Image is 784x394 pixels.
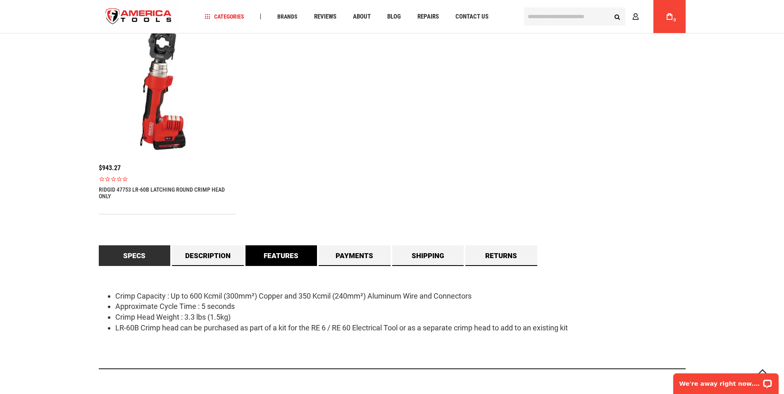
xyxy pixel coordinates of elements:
[115,301,686,312] li: Approximate Cycle Time : 5 seconds
[277,14,298,19] span: Brands
[115,291,686,301] li: Crimp Capacity : Up to 600 Kcmil (300mm²) Copper and 350 Kcmil (240mm²) Aluminum Wire and Connectors
[610,9,625,24] button: Search
[99,176,236,182] span: Rated 0.0 out of 5 stars 0 reviews
[314,14,336,20] span: Reviews
[674,18,676,22] span: 0
[414,11,443,22] a: Repairs
[392,245,464,266] a: Shipping
[99,245,171,266] a: Specs
[465,245,537,266] a: Returns
[99,1,179,32] img: America Tools
[455,14,489,20] span: Contact Us
[205,14,244,19] span: Categories
[668,368,784,394] iframe: LiveChat chat widget
[172,245,244,266] a: Description
[349,11,374,22] a: About
[115,323,686,333] li: LR-60B Crimp head can be purchased as part of a kit for the RE 6 / RE 60 Electrical Tool or as a ...
[201,11,248,22] a: Categories
[319,245,391,266] a: Payments
[452,11,492,22] a: Contact Us
[384,11,405,22] a: Blog
[274,11,301,22] a: Brands
[99,164,121,172] span: $943.27
[99,186,236,199] a: RIDGID 47753 LR-60B LATCHING ROUND CRIMP HEAD ONLY
[353,14,371,20] span: About
[310,11,340,22] a: Reviews
[417,14,439,20] span: Repairs
[245,245,317,266] a: Features
[387,14,401,20] span: Blog
[115,312,686,323] li: Crimp Head Weight : 3.3 lbs (1.5kg)
[99,1,179,32] a: store logo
